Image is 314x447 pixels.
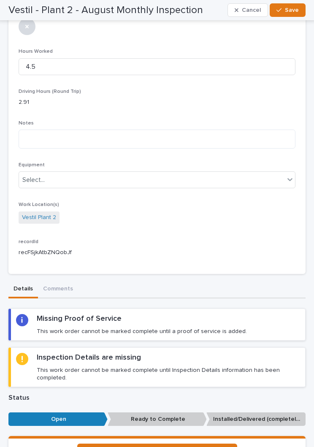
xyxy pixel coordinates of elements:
[19,202,59,207] span: Work Location(s)
[19,121,34,126] span: Notes
[270,3,306,17] button: Save
[19,163,45,168] span: Equipment
[38,281,78,298] button: Comments
[37,353,141,363] h2: Inspection Details are missing
[8,394,306,402] p: Status
[8,412,108,426] p: Open
[108,412,207,426] p: Ready to Complete
[22,176,45,184] div: Select...
[19,49,53,54] span: Hours Worked
[22,213,56,222] a: Vestil Plant 2
[206,412,306,426] p: Installed/Delivered (completely done)
[242,6,261,14] span: Cancel
[8,4,203,16] h2: Vestil - Plant 2 - August Monthly Inspection
[227,3,268,17] button: Cancel
[19,98,295,107] p: 2.91
[8,281,38,298] button: Details
[19,239,38,244] span: recordId
[37,366,300,382] p: This work order cannot be marked complete until Inspection Details information has been completed.
[285,6,299,14] span: Save
[19,248,295,257] p: recFSjkAtbZNQobJf
[19,89,81,94] span: Driving Hours (Round Trip)
[37,328,247,335] p: This work order cannot be marked complete until a proof of service is added.
[37,314,122,324] h2: Missing Proof of Service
